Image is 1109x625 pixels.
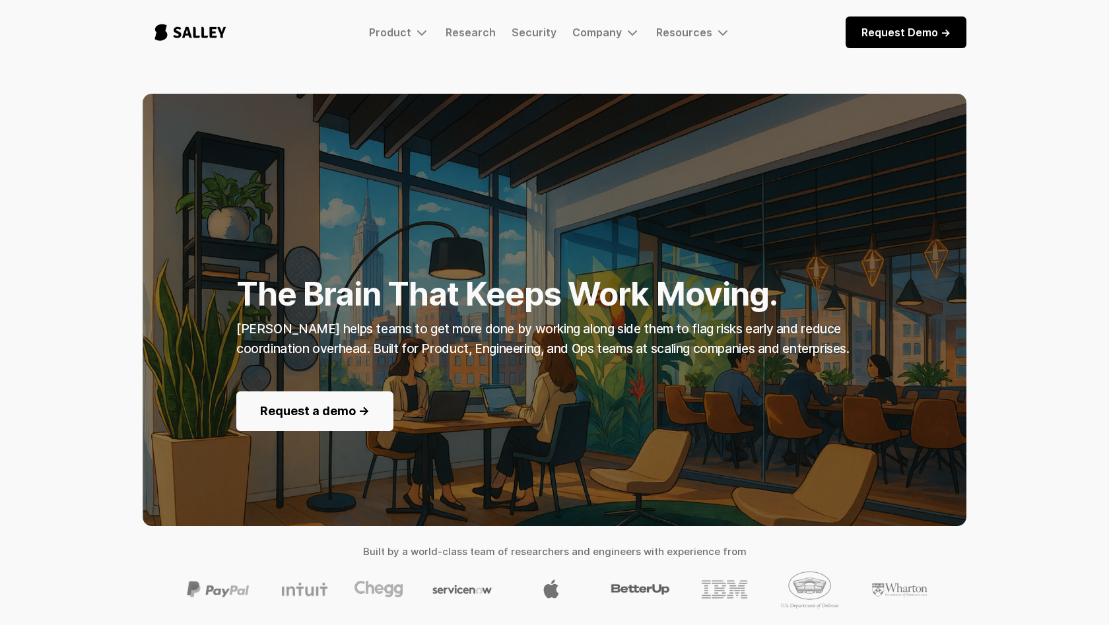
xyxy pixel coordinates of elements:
[572,24,640,40] div: Company
[369,26,411,39] div: Product
[446,26,496,39] a: Research
[143,11,238,54] a: home
[236,275,778,313] strong: The Brain That Keeps Work Moving.
[143,542,966,562] h4: Built by a world-class team of researchers and engineers with experience from
[236,391,393,431] a: Request a demo ->
[236,321,850,356] strong: [PERSON_NAME] helps teams to get more done by working along side them to flag risks early and red...
[656,26,712,39] div: Resources
[846,16,966,48] a: Request Demo ->
[572,26,622,39] div: Company
[369,24,430,40] div: Product
[512,26,556,39] a: Security
[656,24,731,40] div: Resources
